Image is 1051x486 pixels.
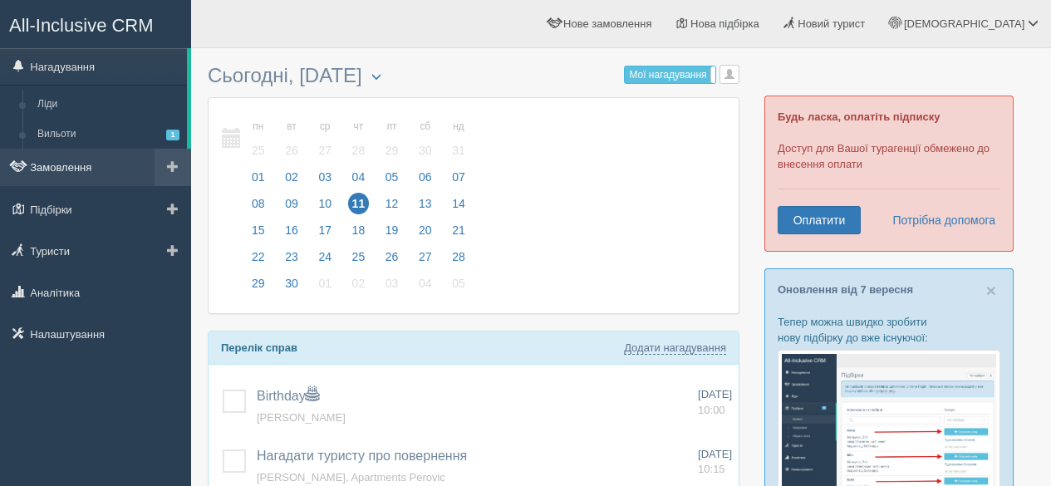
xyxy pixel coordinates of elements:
a: [PERSON_NAME] [257,411,346,424]
a: 22 [243,248,274,274]
a: 06 [410,168,441,194]
span: 30 [415,140,436,161]
a: вт 26 [276,110,307,168]
a: 09 [276,194,307,221]
a: 14 [443,194,470,221]
span: 03 [314,166,336,188]
small: сб [415,120,436,134]
a: Оплатити [778,206,861,234]
span: 1 [166,130,179,140]
a: 08 [243,194,274,221]
a: 04 [343,168,375,194]
a: 21 [443,221,470,248]
a: 30 [276,274,307,301]
a: 12 [376,194,408,221]
small: нд [448,120,469,134]
a: Оновлення від 7 вересня [778,283,913,296]
a: 05 [443,274,470,301]
h3: Сьогодні, [DATE] [208,65,739,89]
a: нд 31 [443,110,470,168]
a: 03 [309,168,341,194]
a: 19 [376,221,408,248]
a: 05 [376,168,408,194]
a: ср 27 [309,110,341,168]
a: 07 [443,168,470,194]
span: 30 [281,272,302,294]
a: Потрібна допомога [882,206,996,234]
span: 31 [448,140,469,161]
a: Birthday [257,389,319,403]
span: Новий турист [798,17,865,30]
span: 14 [448,193,469,214]
a: Ліди [30,90,187,120]
span: [DATE] [698,388,732,400]
a: Вильоти1 [30,120,187,150]
a: 25 [343,248,375,274]
span: [DEMOGRAPHIC_DATA] [904,17,1024,30]
span: 13 [415,193,436,214]
span: 01 [248,166,269,188]
a: [DATE] 10:15 [698,447,732,478]
a: 23 [276,248,307,274]
a: 28 [443,248,470,274]
a: 02 [276,168,307,194]
a: 02 [343,274,375,301]
span: 18 [348,219,370,241]
a: Нагадати туристу про повернення [257,449,467,463]
span: 07 [448,166,469,188]
a: 27 [410,248,441,274]
a: 03 [376,274,408,301]
span: 04 [348,166,370,188]
span: 26 [381,246,403,268]
span: 29 [248,272,269,294]
a: пт 29 [376,110,408,168]
a: All-Inclusive CRM [1,1,190,47]
span: 15 [248,219,269,241]
span: 23 [281,246,302,268]
a: [PERSON_NAME], Apartments Perovic [257,471,445,484]
small: пн [248,120,269,134]
small: пт [381,120,403,134]
a: 04 [410,274,441,301]
span: 09 [281,193,302,214]
span: Нова підбірка [690,17,759,30]
span: 21 [448,219,469,241]
span: Мої нагадування [629,69,706,81]
span: 04 [415,272,436,294]
span: 17 [314,219,336,241]
span: 06 [415,166,436,188]
span: 10 [314,193,336,214]
span: × [986,281,996,300]
span: 11 [348,193,370,214]
a: 01 [243,168,274,194]
span: 24 [314,246,336,268]
span: 19 [381,219,403,241]
small: ср [314,120,336,134]
span: 05 [448,272,469,294]
small: чт [348,120,370,134]
small: вт [281,120,302,134]
span: 10:15 [698,463,725,475]
span: 16 [281,219,302,241]
a: 17 [309,221,341,248]
a: пн 25 [243,110,274,168]
span: 20 [415,219,436,241]
a: сб 30 [410,110,441,168]
a: 26 [376,248,408,274]
span: 28 [348,140,370,161]
span: 27 [415,246,436,268]
a: 13 [410,194,441,221]
a: 29 [243,274,274,301]
a: 18 [343,221,375,248]
span: 22 [248,246,269,268]
span: 29 [381,140,403,161]
span: 08 [248,193,269,214]
button: Close [986,282,996,299]
span: 12 [381,193,403,214]
span: 25 [248,140,269,161]
a: 10 [309,194,341,221]
div: Доступ для Вашої турагенції обмежено до внесення оплати [764,96,1014,252]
